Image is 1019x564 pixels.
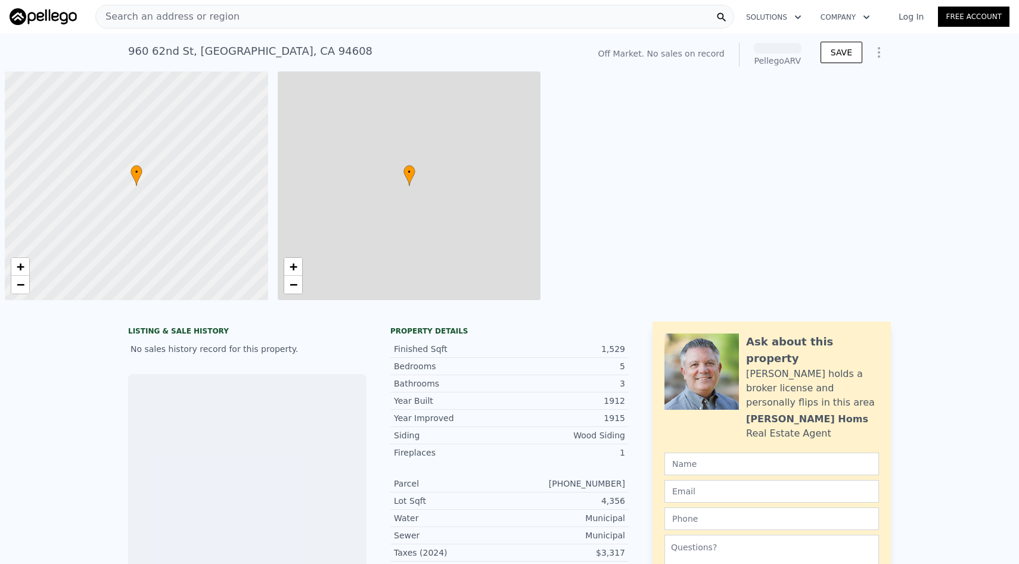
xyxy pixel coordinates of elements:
div: Wood Siding [510,429,625,441]
button: Show Options [867,40,891,64]
span: • [131,167,142,177]
button: Solutions [737,7,811,28]
span: + [289,259,297,274]
a: Log In [884,11,938,23]
div: Sewer [394,529,510,541]
div: [PERSON_NAME] holds a broker license and personally flips in this area [746,367,879,410]
div: Water [394,512,510,524]
div: Municipal [510,512,625,524]
span: Search an address or region [96,10,240,24]
div: Pellego ARV [754,55,801,67]
div: [PHONE_NUMBER] [510,478,625,490]
span: • [403,167,415,177]
input: Name [664,453,879,475]
div: 4,356 [510,495,625,507]
a: Zoom out [284,276,302,294]
img: Pellego [10,8,77,25]
div: Real Estate Agent [746,426,831,441]
span: − [17,277,24,292]
div: Year Improved [394,412,510,424]
div: Ask about this property [746,334,879,367]
div: 1915 [510,412,625,424]
button: SAVE [821,42,862,63]
a: Zoom in [11,258,29,276]
div: 1912 [510,395,625,407]
button: Company [811,7,880,28]
div: Bathrooms [394,378,510,389]
a: Zoom in [284,258,302,276]
div: Property details [390,326,629,336]
a: Zoom out [11,276,29,294]
a: Free Account [938,7,1009,27]
div: Lot Sqft [394,495,510,507]
div: 3 [510,378,625,389]
div: • [131,165,142,186]
span: + [17,259,24,274]
div: Off Market. No sales on record [598,48,724,60]
div: 5 [510,360,625,372]
div: Bedrooms [394,360,510,372]
div: Siding [394,429,510,441]
div: 1 [510,447,625,459]
div: Parcel [394,478,510,490]
div: 960 62nd St , [GEOGRAPHIC_DATA] , CA 94608 [128,43,372,60]
div: $3,317 [510,547,625,559]
div: Municipal [510,529,625,541]
div: Finished Sqft [394,343,510,355]
div: • [403,165,415,186]
div: Fireplaces [394,447,510,459]
input: Phone [664,507,879,530]
div: LISTING & SALE HISTORY [128,326,366,338]
div: No sales history record for this property. [128,338,366,360]
span: − [289,277,297,292]
div: Taxes (2024) [394,547,510,559]
div: Year Built [394,395,510,407]
input: Email [664,480,879,503]
div: 1,529 [510,343,625,355]
div: [PERSON_NAME] Homs [746,412,868,426]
